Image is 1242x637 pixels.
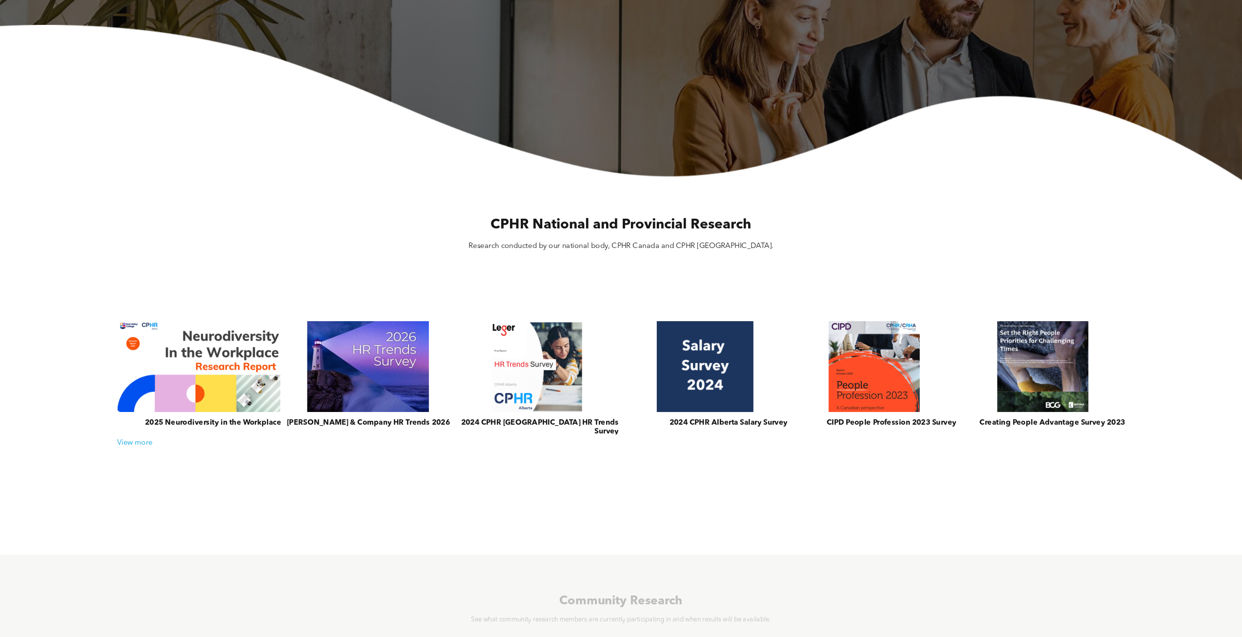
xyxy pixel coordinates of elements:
h3: [PERSON_NAME] & Company HR Trends 2026 [287,419,450,428]
div: View more [112,439,1129,448]
h3: 2025 Neurodiversity in the Workplace [145,419,281,428]
span: Research conducted by our national body, CPHR Canada and CPHR [GEOGRAPHIC_DATA]. [468,243,774,250]
span: See what community research members are currently participating in and when results will be avail... [471,616,771,623]
h3: CIPD People Profession 2023 Survey [827,419,956,428]
h3: Creating People Advantage Survey 2023 [979,419,1125,428]
h3: 2024 CPHR [GEOGRAPHIC_DATA] HR Trends Survey [454,419,618,436]
span: Community Research [559,595,682,607]
span: CPHR National and Provincial Research [490,218,751,231]
h3: 2024 CPHR Alberta Salary Survey [670,419,788,428]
